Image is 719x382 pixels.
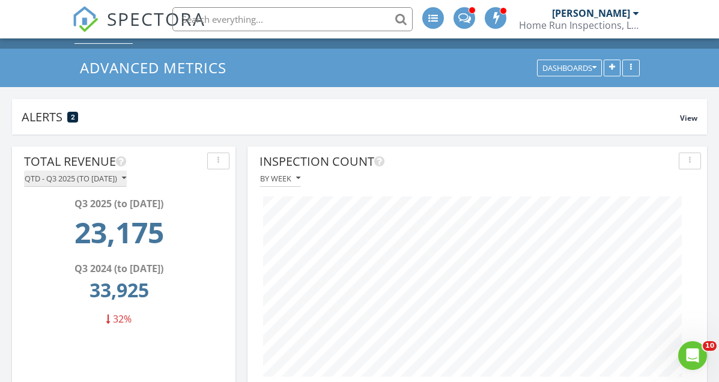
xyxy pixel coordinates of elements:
button: QTD - Q3 2025 (to [DATE]) [24,171,127,187]
span: 10 [703,341,717,351]
div: QTD - Q3 2025 (to [DATE]) [25,174,126,183]
span: 32% [113,312,132,326]
input: Search everything... [172,7,413,31]
a: Advanced Metrics [80,58,237,77]
div: Q3 2025 (to [DATE]) [28,196,210,211]
span: View [680,113,697,123]
img: The Best Home Inspection Software - Spectora [72,6,99,32]
a: SPECTORA [72,16,205,41]
div: Q3 2024 (to [DATE]) [28,261,210,276]
div: Inspection Count [259,153,674,171]
div: Home Run Inspections, LLC [519,19,639,31]
div: Dashboards [542,64,596,73]
div: Alerts [22,109,680,125]
span: SPECTORA [107,6,205,31]
div: Total Revenue [24,153,202,171]
button: By week [259,171,301,187]
div: By week [260,174,300,183]
iframe: Intercom live chat [678,341,707,370]
span: 2 [71,113,75,121]
div: [PERSON_NAME] [552,7,630,19]
td: 33925.0 [28,276,210,312]
td: 23175.0 [28,211,210,261]
button: Dashboards [537,60,602,77]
